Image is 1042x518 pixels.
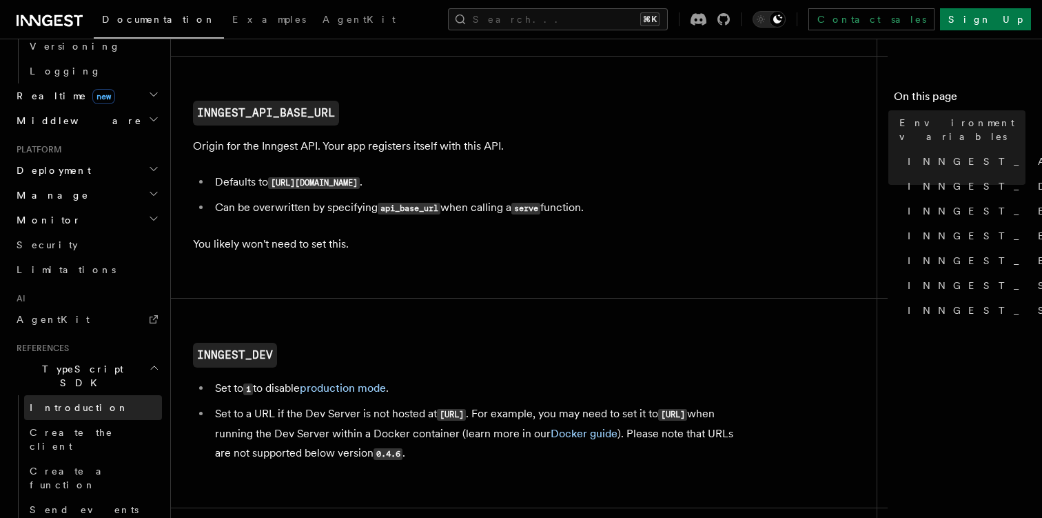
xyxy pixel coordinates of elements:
a: Logging [24,59,162,83]
span: Limitations [17,264,116,275]
a: Versioning [24,34,162,59]
span: Introduction [30,402,129,413]
a: Limitations [11,257,162,282]
button: Monitor [11,208,162,232]
a: production mode [300,381,386,395]
a: INNGEST_DEV [193,343,277,368]
a: Security [11,232,162,257]
code: serve [511,203,540,215]
a: Documentation [94,4,224,39]
span: Platform [11,144,62,155]
span: Security [17,239,78,250]
span: Deployment [11,163,91,177]
a: Create the client [24,420,162,459]
span: References [11,343,69,354]
span: Examples [232,14,306,25]
span: AgentKit [17,314,90,325]
p: You likely won't need to set this. [193,235,744,254]
button: Realtimenew [11,83,162,108]
button: Search...⌘K [448,8,668,30]
button: Middleware [11,108,162,133]
li: Can be overwritten by specifying when calling a function. [211,198,744,218]
a: Examples [224,4,314,37]
code: [URL][DOMAIN_NAME] [268,177,360,189]
code: api_base_url [378,203,440,215]
button: Deployment [11,158,162,183]
kbd: ⌘K [640,12,660,26]
li: Set to to disable . [211,379,744,399]
span: Create a function [30,466,112,490]
li: Defaults to . [211,172,744,192]
span: Realtime [11,89,115,103]
code: 1 [243,383,253,395]
a: Sign Up [940,8,1031,30]
span: Middleware [11,114,142,128]
button: Toggle dark mode [753,11,786,28]
a: INNGEST_SIGNING_KEY [902,273,1025,298]
code: [URL] [437,409,466,421]
code: 0.4.6 [374,448,402,460]
a: INNGEST_DEV [902,174,1025,199]
a: Create a function [24,459,162,497]
button: TypeScript SDK [11,357,162,395]
a: INNGEST_API_BASE_URL [193,101,339,126]
span: Logging [30,66,101,77]
a: INNGEST_EVENT_API_BASE_URL [902,223,1025,248]
span: Versioning [30,41,121,52]
a: Contact sales [808,8,934,30]
span: Send events [30,504,139,515]
button: Manage [11,183,162,208]
a: Environment variables [894,110,1025,149]
span: Monitor [11,213,81,227]
a: INNGEST_API_BASE_URL [902,149,1025,174]
span: new [92,89,115,104]
span: AI [11,293,25,304]
a: Docker guide [551,427,617,440]
p: Origin for the Inngest API. Your app registers itself with this API. [193,137,744,156]
h4: On this page [894,88,1025,110]
span: TypeScript SDK [11,362,149,390]
code: [URL] [658,409,687,421]
a: INNGEST_EVENT_KEY [902,248,1025,273]
a: INNGEST_SIGNING_KEY_FALLBACK [902,298,1025,323]
span: Create the client [30,427,113,452]
span: Environment variables [899,116,1025,143]
a: Introduction [24,395,162,420]
li: Set to a URL if the Dev Server is not hosted at . For example, you may need to set it to when run... [211,404,744,464]
span: AgentKit [323,14,396,25]
span: Documentation [102,14,216,25]
a: INNGEST_ENV [902,199,1025,223]
span: Manage [11,188,89,202]
a: AgentKit [11,307,162,332]
a: AgentKit [314,4,404,37]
